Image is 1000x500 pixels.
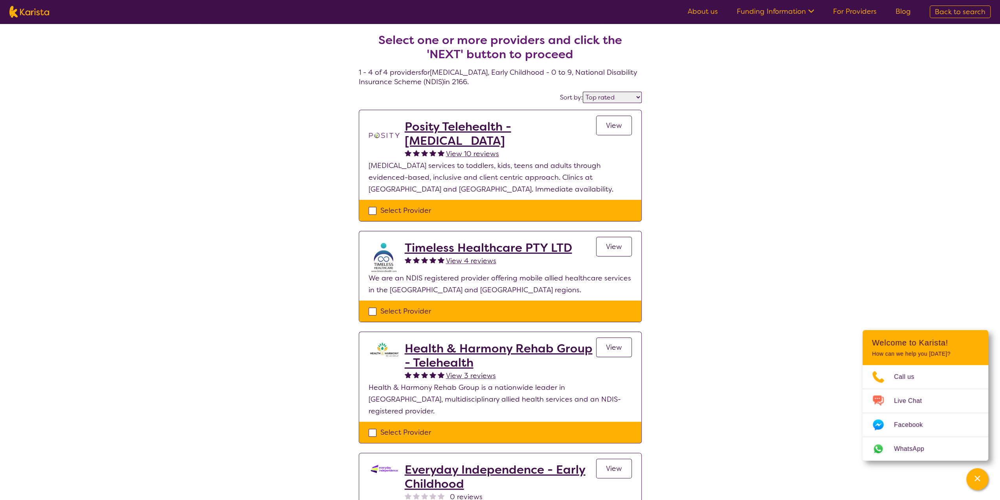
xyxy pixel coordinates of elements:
img: fullstar [405,371,411,378]
span: View [606,343,622,352]
img: fullstar [421,371,428,378]
span: WhatsApp [894,443,934,455]
img: fullstar [438,371,444,378]
img: nonereviewstar [421,493,428,499]
a: View [596,338,632,357]
img: fullstar [438,256,444,263]
img: Karista logo [9,6,49,18]
img: nonereviewstar [438,493,444,499]
h2: Select one or more providers and click the 'NEXT' button to proceed [368,33,632,61]
img: fullstar [438,149,444,156]
a: View [596,237,632,256]
img: kdssqoqrr0tfqzmv8ac0.png [369,463,400,475]
a: Health & Harmony Rehab Group - Telehealth [405,341,596,370]
img: fullstar [429,371,436,378]
a: Web link opens in a new tab. [862,437,988,461]
a: View 3 reviews [446,370,496,382]
div: Channel Menu [862,330,988,461]
img: t1bslo80pcylnzwjhndq.png [369,120,400,151]
img: fullstar [405,149,411,156]
span: View [606,242,622,251]
h2: Welcome to Karista! [872,338,979,347]
img: fullstar [413,149,420,156]
img: fullstar [413,256,420,263]
a: View 10 reviews [446,148,499,160]
ul: Choose channel [862,365,988,461]
img: nonereviewstar [429,493,436,499]
p: [MEDICAL_DATA] services to toddlers, kids, teens and adults through evidenced-based, inclusive an... [369,160,632,195]
span: Back to search [935,7,985,17]
a: Everyday Independence - Early Childhood [405,463,596,491]
a: View 4 reviews [446,255,496,267]
img: fullstar [429,149,436,156]
img: nonereviewstar [405,493,411,499]
a: For Providers [833,7,877,16]
img: fullstar [413,371,420,378]
a: Blog [895,7,911,16]
img: fullstar [405,256,411,263]
span: View 4 reviews [446,256,496,266]
a: About us [688,7,718,16]
img: fullstar [421,256,428,263]
span: Call us [894,371,924,383]
span: View 3 reviews [446,371,496,380]
a: Posity Telehealth - [MEDICAL_DATA] [405,120,596,148]
label: Sort by: [560,93,583,101]
img: crpuwnkay6cgqnsg7el4.jpg [369,241,400,272]
a: Timeless Healthcare PTY LTD [405,241,572,255]
span: View 10 reviews [446,149,499,159]
button: Channel Menu [966,468,988,490]
span: Live Chat [894,395,931,407]
a: View [596,116,632,135]
a: View [596,459,632,478]
h4: 1 - 4 of 4 providers for [MEDICAL_DATA] , Early Childhood - 0 to 9 , National Disability Insuranc... [359,14,642,87]
span: Facebook [894,419,932,431]
a: Funding Information [737,7,814,16]
p: Health & Harmony Rehab Group is a nationwide leader in [GEOGRAPHIC_DATA], multidisciplinary allie... [369,382,632,417]
span: View [606,121,622,130]
img: ztak9tblhgtrn1fit8ap.png [369,341,400,357]
p: How can we help you [DATE]? [872,351,979,357]
img: nonereviewstar [413,493,420,499]
a: Back to search [930,6,991,18]
p: We are an NDIS registered provider offering mobile allied healthcare services in the [GEOGRAPHIC_... [369,272,632,296]
img: fullstar [429,256,436,263]
span: View [606,464,622,473]
img: fullstar [421,149,428,156]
